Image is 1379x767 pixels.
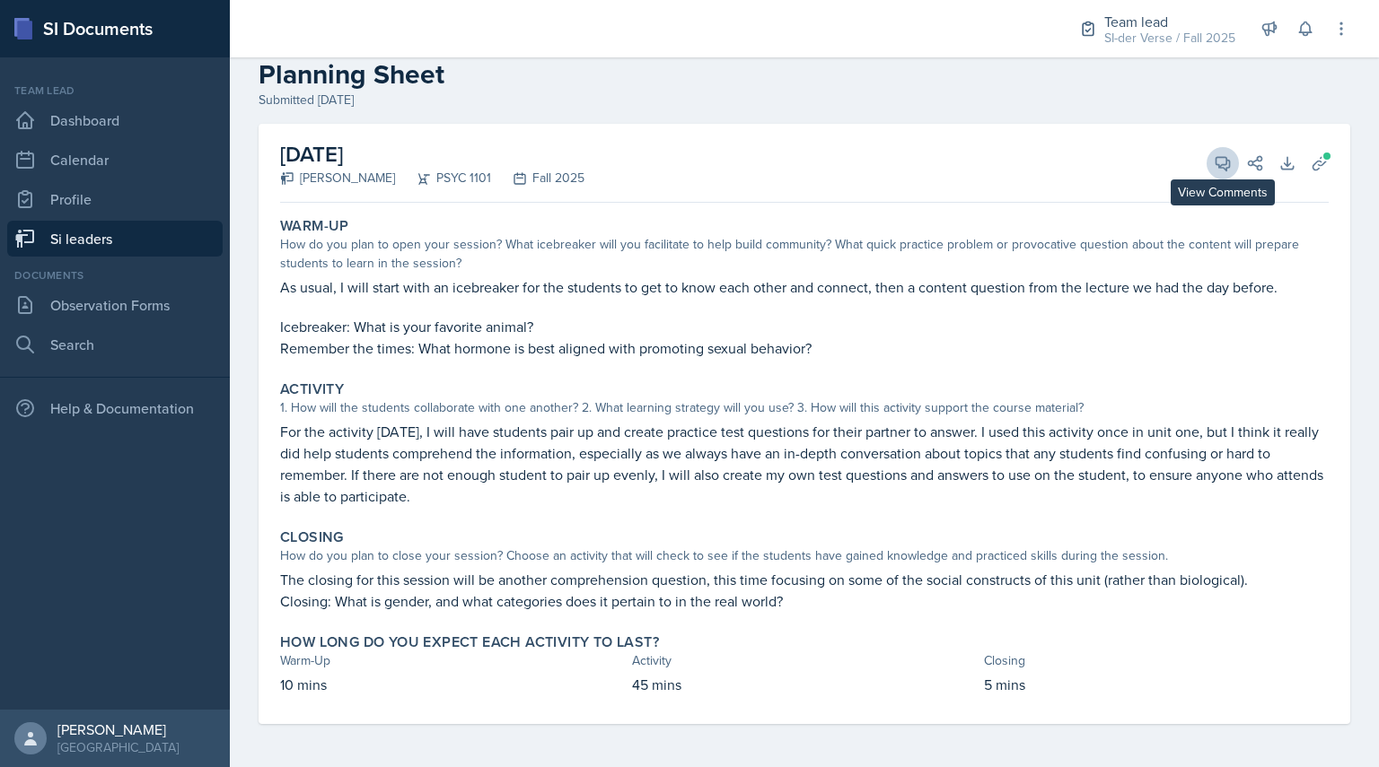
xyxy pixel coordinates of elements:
[1104,11,1235,32] div: Team lead
[632,674,977,695] p: 45 mins
[259,91,1350,109] div: Submitted [DATE]
[280,337,1329,359] p: Remember the times: What hormone is best aligned with promoting sexual behavior?
[280,569,1329,590] p: The closing for this session will be another comprehension question, this time focusing on some o...
[7,267,223,283] div: Documents
[7,327,223,362] a: Search
[57,738,179,756] div: [GEOGRAPHIC_DATA]
[280,421,1329,507] p: For the activity [DATE], I will have students pair up and create practice test questions for thei...
[280,380,344,398] label: Activity
[1104,29,1235,48] div: SI-der Verse / Fall 2025
[280,590,1329,612] p: Closing: What is gender, and what categories does it pertain to in the real world?
[280,316,1329,337] p: Icebreaker: What is your favorite animal?
[7,83,223,99] div: Team lead
[280,528,344,546] label: Closing
[280,674,625,695] p: 10 mins
[632,651,977,670] div: Activity
[280,651,625,670] div: Warm-Up
[984,651,1329,670] div: Closing
[280,217,349,235] label: Warm-Up
[259,58,1350,91] h2: Planning Sheet
[395,169,491,187] div: PSYC 1101
[280,398,1329,417] div: 1. How will the students collaborate with one another? 2. What learning strategy will you use? 3....
[491,169,584,187] div: Fall 2025
[280,546,1329,565] div: How do you plan to close your session? Choose an activity that will check to see if the students ...
[7,102,223,138] a: Dashboard
[7,142,223,178] a: Calendar
[280,235,1329,273] div: How do you plan to open your session? What icebreaker will you facilitate to help build community...
[984,674,1329,695] p: 5 mins
[7,287,223,323] a: Observation Forms
[7,390,223,426] div: Help & Documentation
[280,276,1329,298] p: As usual, I will start with an icebreaker for the students to get to know each other and connect,...
[280,169,395,187] div: [PERSON_NAME]
[280,138,584,170] h2: [DATE]
[57,720,179,738] div: [PERSON_NAME]
[1207,147,1239,179] button: View Comments
[280,633,659,651] label: How long do you expect each activity to last?
[7,221,223,257] a: Si leaders
[7,181,223,217] a: Profile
